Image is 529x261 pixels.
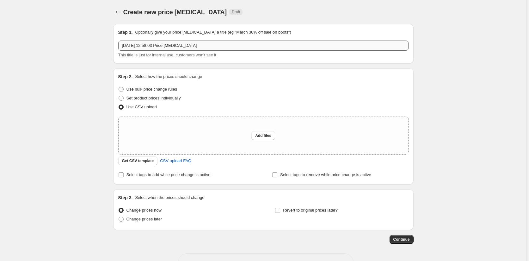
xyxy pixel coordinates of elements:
[135,29,291,35] p: Optionally give your price [MEDICAL_DATA] a title (eg "March 30% off sale on boots")
[280,172,371,177] span: Select tags to remove while price change is active
[135,194,204,201] p: Select when the prices should change
[118,194,133,201] h2: Step 3.
[255,133,271,138] span: Add files
[232,10,240,15] span: Draft
[126,217,162,221] span: Change prices later
[122,158,154,163] span: Get CSV template
[118,41,409,51] input: 30% off holiday sale
[283,208,338,213] span: Revert to original prices later?
[393,237,410,242] span: Continue
[126,208,162,213] span: Change prices now
[126,96,181,100] span: Set product prices individually
[160,158,191,164] span: CSV upload FAQ
[123,9,227,16] span: Create new price [MEDICAL_DATA]
[126,105,157,109] span: Use CSV upload
[118,73,133,80] h2: Step 2.
[156,156,195,166] a: CSV upload FAQ
[251,131,275,140] button: Add files
[118,53,216,57] span: This title is just for internal use, customers won't see it
[126,172,211,177] span: Select tags to add while price change is active
[135,73,202,80] p: Select how the prices should change
[126,87,177,92] span: Use bulk price change rules
[118,156,158,165] button: Get CSV template
[113,8,122,16] button: Price change jobs
[390,235,414,244] button: Continue
[118,29,133,35] h2: Step 1.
